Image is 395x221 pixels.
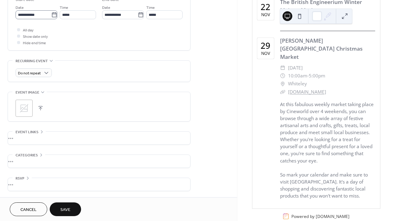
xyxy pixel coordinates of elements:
[146,5,155,11] span: Time
[280,72,286,80] div: ​
[16,152,38,159] span: Categories
[102,5,110,11] span: Date
[8,132,190,144] div: •••
[288,64,303,72] span: [DATE]
[23,27,34,34] span: All day
[261,3,270,11] div: 22
[23,34,48,40] span: Show date only
[316,213,350,219] a: [DOMAIN_NAME]
[8,155,190,168] div: •••
[307,72,309,80] span: -
[280,37,363,60] a: [PERSON_NAME][GEOGRAPHIC_DATA] Christmas Market
[10,202,47,216] button: Cancel
[18,70,41,77] span: Do not repeat
[288,89,326,95] a: [DOMAIN_NAME]
[60,207,70,213] span: Save
[288,80,307,88] span: Whiteley
[261,41,270,50] div: 29
[16,58,48,64] span: Recurring event
[261,51,270,55] div: Nov
[16,175,24,182] span: RSVP
[50,202,81,216] button: Save
[291,213,350,219] div: Powered by
[16,89,39,96] span: Event image
[280,101,375,200] div: At this fabulous weekly market taking place by Cineworld over 4 weekends, you can browse through ...
[261,12,270,17] div: Nov
[280,64,286,72] div: ​
[16,5,24,11] span: Date
[280,88,286,96] div: ​
[280,80,286,88] div: ​
[288,72,307,80] span: 10:00am
[20,207,37,213] span: Cancel
[309,72,325,80] span: 5:00pm
[60,5,68,11] span: Time
[16,129,38,135] span: Event links
[23,40,46,46] span: Hide end time
[8,178,190,191] div: •••
[16,100,33,117] div: ;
